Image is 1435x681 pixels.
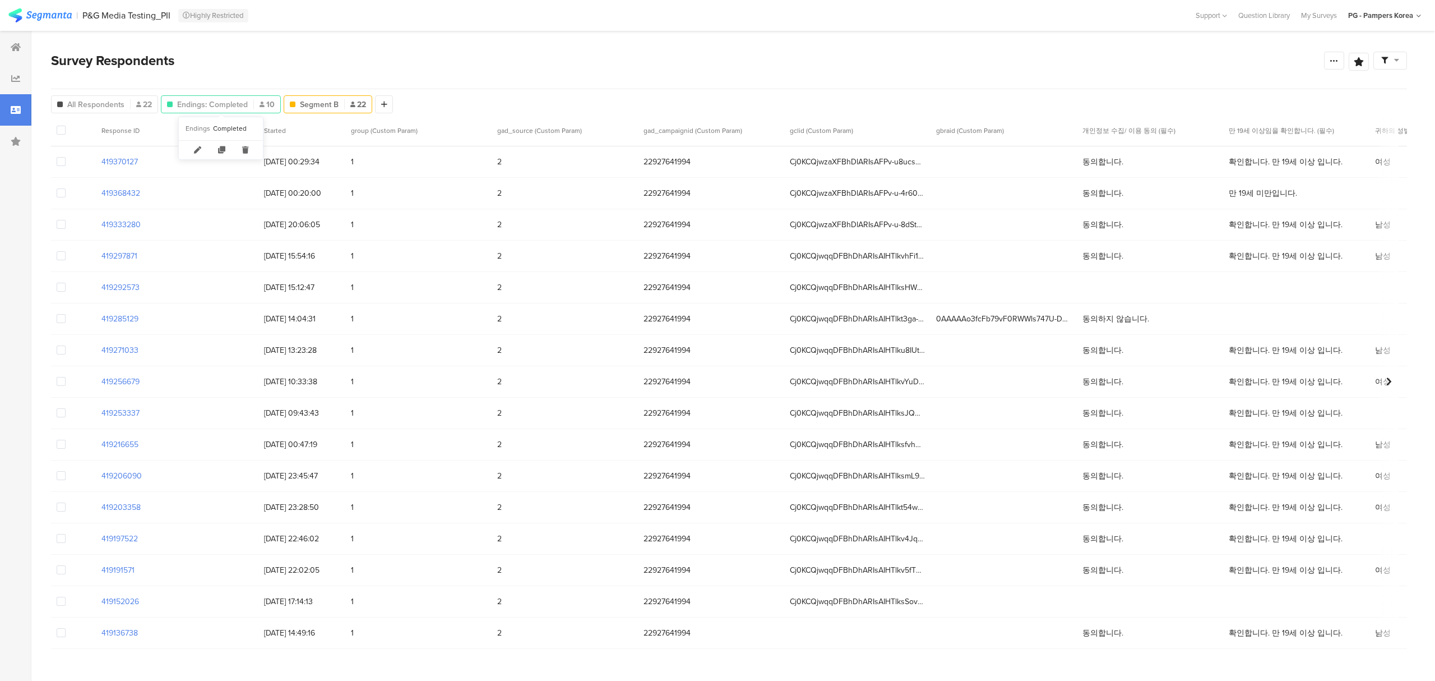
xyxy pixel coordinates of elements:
[351,627,486,639] span: 1
[497,344,632,356] span: 2
[644,282,779,293] span: 22927641994
[264,313,340,325] span: [DATE] 14:04:31
[644,439,779,450] span: 22927641994
[351,156,486,168] span: 1
[264,126,286,136] span: Started
[1233,10,1295,21] a: Question Library
[1082,376,1123,388] span: 동의합니다.
[790,250,925,262] span: Cj0KCQjwqqDFBhDhARIsAIHTlkvhFi12eblwFbk1k-5IX2L_AfjwlpsqSHiI8KY7NIzWaFPDx1XbifUaAgDpEALw_wcB
[497,313,632,325] span: 2
[1196,7,1227,24] div: Support
[790,156,925,168] span: Cj0KCQjwzaXFBhDlARIsAFPv-u8ucsUwbYfI7X90UKPVPTmNfcKEuMhYdpMjhhSnZ0tLj3vI7ZNIEVgaAl3bEALw_wcB
[351,376,486,388] span: 1
[101,156,138,168] section: 419370127
[790,533,925,545] span: Cj0KCQjwqqDFBhDhARIsAIHTlkv4JqJD98wGRy74cSKeCznYLv4_QOL_igWqtUJhigiytkEjuS3u9IwaAufmEALw_wcB
[644,156,779,168] span: 22927641994
[1375,344,1391,356] span: 남성
[1348,10,1413,21] div: PG - Pampers Korea
[351,250,486,262] span: 1
[1375,439,1391,450] span: 남성
[260,99,275,111] span: 10
[101,376,140,388] section: 419256679
[790,187,925,199] span: Cj0KCQjwzaXFBhDlARIsAFPv-u-4r60NLFsFu7FxbVdu4PuCBhyTKnKVYEl10qeaComxAMR33FkvmO4aApbnEALw_wcB
[1082,219,1123,231] span: 동의합니다.
[351,439,486,450] span: 1
[1295,10,1343,21] a: My Surveys
[1229,533,1343,545] span: 확인합니다. 만 19세 이상 입니다.
[644,407,779,419] span: 22927641994
[790,282,925,293] span: Cj0KCQjwqqDFBhDhARIsAIHTlksHWzxBwdViWS4d2TuqUFAc_Y0Be8MlWDtnt9N-cv8Wcm304cBwFI8aAp4UEALw_wcB
[790,344,925,356] span: Cj0KCQjwqqDFBhDhARIsAIHTlku8IUt93WPXYl_JKEq4rzUd4Tfl_XhnygxjToivGiiJFrP1onCMUaUaAtzbEALw_wcB
[497,219,632,231] span: 2
[1375,376,1391,388] span: 여성
[8,8,72,22] img: segmanta logo
[644,126,742,136] span: gad_campaignid (Custom Param)
[1229,156,1343,168] span: 확인합니다. 만 19세 이상 입니다.
[351,282,486,293] span: 1
[644,250,779,262] span: 22927641994
[264,596,340,608] span: [DATE] 17:14:13
[101,596,139,608] section: 419152026
[101,627,138,639] section: 419136738
[644,470,779,482] span: 22927641994
[644,219,779,231] span: 22927641994
[644,501,779,513] span: 22927641994
[351,344,486,356] span: 1
[1082,250,1123,262] span: 동의합니다.
[1082,533,1123,545] span: 동의합니다.
[497,596,632,608] span: 2
[101,313,138,325] section: 419285129
[264,250,340,262] span: [DATE] 15:54:16
[101,344,138,356] section: 419271033
[1229,219,1343,231] span: 확인합니다. 만 19세 이상 입니다.
[82,10,170,21] div: P&G Media Testing_PII
[644,627,779,639] span: 22927641994
[264,501,340,513] span: [DATE] 23:28:50
[101,126,140,136] span: Response ID
[67,99,124,111] span: All Respondents
[1375,250,1391,262] span: 남성
[497,439,632,450] span: 2
[1082,439,1123,450] span: 동의합니다.
[1229,564,1343,576] span: 확인합니다. 만 19세 이상 입니다.
[1082,156,1123,168] span: 동의합니다.
[264,282,340,293] span: [DATE] 15:12:47
[351,313,486,325] span: 1
[213,124,256,134] span: Completed
[264,407,340,419] span: [DATE] 09:43:43
[497,250,632,262] span: 2
[351,501,486,513] span: 1
[497,533,632,545] span: 2
[790,470,925,482] span: Cj0KCQjwqqDFBhDhARIsAIHTlksmL9RMd034qoS7dQSqrWQ7S4AjMgVbxZhB1vHQxPtPS4czGjR-bqsaArNeEALw_wcB
[497,407,632,419] span: 2
[1229,344,1343,356] span: 확인합니다. 만 19세 이상 입니다.
[1082,627,1123,639] span: 동의합니다.
[1229,501,1343,513] span: 확인합니다. 만 19세 이상 입니다.
[1082,407,1123,419] span: 동의합니다.
[497,501,632,513] span: 2
[101,439,138,450] section: 419216655
[351,596,486,608] span: 1
[497,187,632,199] span: 2
[1375,156,1391,168] span: 여성
[264,219,340,231] span: [DATE] 20:06:05
[1229,627,1343,639] span: 확인합니다. 만 19세 이상 입니다.
[101,219,141,231] section: 419333280
[136,99,152,111] span: 22
[1375,219,1391,231] span: 남성
[351,533,486,545] span: 1
[1375,501,1391,513] span: 여성
[1229,187,1297,199] span: 만 19세 미만입니다.
[264,376,340,388] span: [DATE] 10:33:38
[101,533,138,545] section: 419197522
[644,564,779,576] span: 22927641994
[497,627,632,639] span: 2
[1229,126,1369,136] section: 만 19세 이상임을 확인합니다. (필수)
[790,596,925,608] span: Cj0KCQjwqqDFBhDhARIsAIHTlksSovtVgetGFSNBPKycjnS6heZGjL-dJrT7P-m5mRu3mQLfr-Z8OoYaAohLEALw_wcB
[790,376,925,388] span: Cj0KCQjwqqDFBhDhARIsAIHTlkvYuDbNxpL8g0xRpAauI2Jin76fEN3hD0jtJ3ic3KLWMd-3qjJLrV4aArMHEALw_wcB
[1229,407,1343,419] span: 확인합니다. 만 19세 이상 입니다.
[264,344,340,356] span: [DATE] 13:23:28
[101,564,135,576] section: 419191571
